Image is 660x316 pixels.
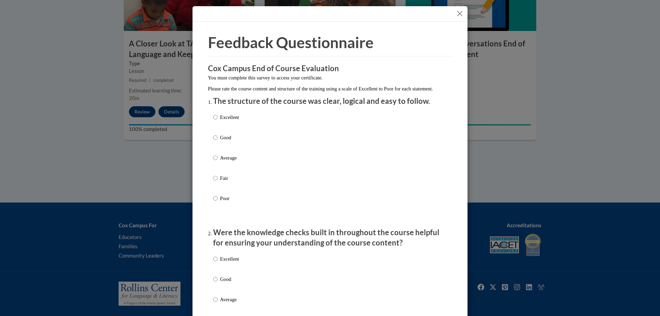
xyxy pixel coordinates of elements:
input: Average [213,154,218,162]
p: Average [220,296,239,303]
p: Fair [220,174,239,182]
span: Feedback Questionnaire [208,33,374,51]
p: Good [220,134,239,141]
input: Good [213,275,218,283]
p: Were the knowledge checks built in throughout the course helpful for ensuring your understanding ... [213,227,447,249]
input: Fair [213,174,218,182]
p: The structure of the course was clear, logical and easy to follow. [213,96,447,107]
p: Excellent [220,113,239,121]
input: Excellent [213,113,218,121]
input: Excellent [213,255,218,263]
p: Average [220,154,239,162]
h3: Cox Campus End of Course Evaluation [208,63,452,74]
input: Average [213,296,218,303]
p: Excellent [220,255,239,263]
p: You must complete this survey to access your certificate. [208,74,452,81]
p: Poor [220,195,239,202]
input: Poor [213,195,218,202]
p: Good [220,275,239,283]
button: Close [455,9,464,18]
p: Please rate the course content and structure of the training using a scale of Excellent to Poor f... [208,85,452,92]
input: Good [213,134,218,141]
